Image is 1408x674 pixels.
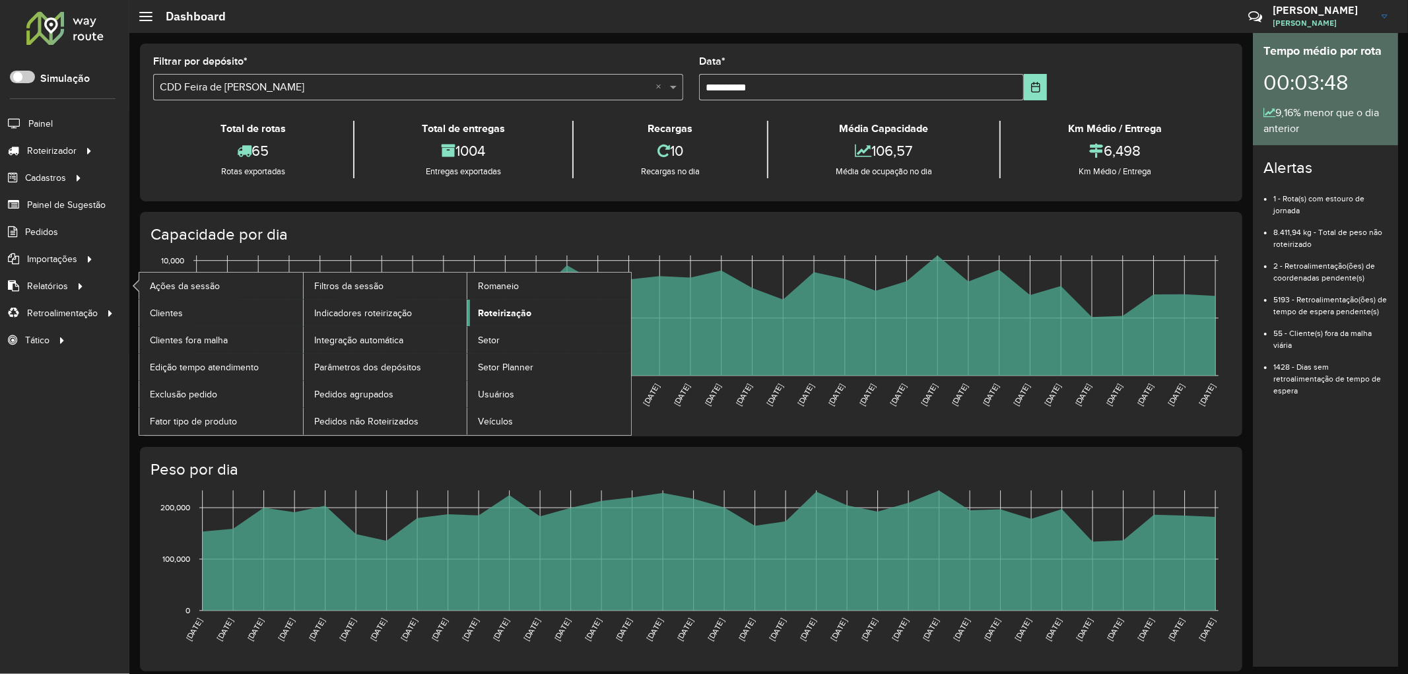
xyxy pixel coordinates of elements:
[642,382,661,407] text: [DATE]
[27,198,106,212] span: Painel de Sugestão
[139,300,303,326] a: Clientes
[338,617,357,642] text: [DATE]
[1241,3,1269,31] a: Contato Rápido
[577,121,764,137] div: Recargas
[703,382,722,407] text: [DATE]
[1166,617,1186,642] text: [DATE]
[151,225,1229,244] h4: Capacidade por dia
[829,617,848,642] text: [DATE]
[150,306,183,320] span: Clientes
[798,617,817,642] text: [DATE]
[1075,617,1094,642] text: [DATE]
[150,279,220,293] span: Ações da sessão
[358,165,569,178] div: Entregas exportadas
[150,388,217,401] span: Exclusão pedido
[645,617,664,642] text: [DATE]
[1273,284,1388,318] li: 5193 - Retroalimentação(ões) de tempo de espera pendente(s)
[1166,382,1186,407] text: [DATE]
[314,360,421,374] span: Parâmetros dos depósitos
[25,333,50,347] span: Tático
[1273,351,1388,397] li: 1428 - Dias sem retroalimentação de tempo de espera
[796,382,815,407] text: [DATE]
[150,333,228,347] span: Clientes fora malha
[826,382,846,407] text: [DATE]
[430,617,449,642] text: [DATE]
[358,137,569,165] div: 1004
[467,273,631,299] a: Romaneio
[1004,165,1226,178] div: Km Médio / Entrega
[215,617,234,642] text: [DATE]
[584,617,603,642] text: [DATE]
[888,382,908,407] text: [DATE]
[478,360,533,374] span: Setor Planner
[1044,617,1063,642] text: [DATE]
[478,306,531,320] span: Roteirização
[304,354,467,380] a: Parâmetros dos depósitos
[28,117,53,131] span: Painel
[461,617,480,642] text: [DATE]
[314,306,412,320] span: Indicadores roteirização
[1273,17,1372,29] span: [PERSON_NAME]
[304,300,467,326] a: Indicadores roteirização
[772,121,996,137] div: Média Capacidade
[734,382,753,407] text: [DATE]
[304,381,467,407] a: Pedidos agrupados
[522,617,541,642] text: [DATE]
[1273,4,1372,17] h3: [PERSON_NAME]
[467,300,631,326] a: Roteirização
[675,617,694,642] text: [DATE]
[161,256,184,265] text: 10,000
[982,617,1001,642] text: [DATE]
[981,382,1000,407] text: [DATE]
[184,617,203,642] text: [DATE]
[491,617,510,642] text: [DATE]
[185,606,190,615] text: 0
[706,617,725,642] text: [DATE]
[314,388,393,401] span: Pedidos agrupados
[277,617,296,642] text: [DATE]
[304,408,467,434] a: Pedidos não Roteirizados
[139,381,303,407] a: Exclusão pedido
[1105,617,1124,642] text: [DATE]
[1104,382,1123,407] text: [DATE]
[920,382,939,407] text: [DATE]
[314,279,384,293] span: Filtros da sessão
[314,333,403,347] span: Integração automática
[246,617,265,642] text: [DATE]
[1024,74,1047,100] button: Choose Date
[952,617,971,642] text: [DATE]
[577,137,764,165] div: 10
[1197,617,1217,642] text: [DATE]
[139,354,303,380] a: Edição tempo atendimento
[478,279,519,293] span: Romaneio
[765,382,784,407] text: [DATE]
[921,617,940,642] text: [DATE]
[467,327,631,353] a: Setor
[150,415,237,428] span: Fator tipo de produto
[699,53,725,69] label: Data
[614,617,633,642] text: [DATE]
[655,79,667,95] span: Clear all
[1197,382,1217,407] text: [DATE]
[478,388,514,401] span: Usuários
[1263,60,1388,105] div: 00:03:48
[40,71,90,86] label: Simulação
[152,9,226,24] h2: Dashboard
[139,408,303,434] a: Fator tipo de produto
[160,503,190,512] text: 200,000
[772,137,996,165] div: 106,57
[1004,121,1226,137] div: Km Médio / Entrega
[1263,105,1388,137] div: 9,16% menor que o dia anterior
[151,460,1229,479] h4: Peso por dia
[1273,217,1388,250] li: 8.411,94 kg - Total de peso não roteirizado
[467,381,631,407] a: Usuários
[1136,617,1155,642] text: [DATE]
[1263,158,1388,178] h4: Alertas
[27,252,77,266] span: Importações
[1043,382,1062,407] text: [DATE]
[156,121,350,137] div: Total de rotas
[304,327,467,353] a: Integração automática
[27,306,98,320] span: Retroalimentação
[1273,250,1388,284] li: 2 - Retroalimentação(ões) de coordenadas pendente(s)
[399,617,419,642] text: [DATE]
